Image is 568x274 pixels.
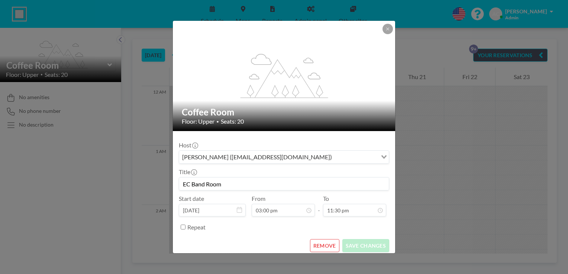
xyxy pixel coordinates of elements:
[216,119,219,124] span: •
[342,239,389,252] button: SAVE CHANGES
[179,177,389,190] input: (No title)
[323,195,329,202] label: To
[241,53,328,98] g: flex-grow: 1.2;
[181,152,333,162] span: [PERSON_NAME] ([EMAIL_ADDRESS][DOMAIN_NAME])
[252,195,265,202] label: From
[310,239,339,252] button: REMOVE
[179,151,389,163] div: Search for option
[179,195,204,202] label: Start date
[187,224,206,231] label: Repeat
[221,118,244,125] span: Seats: 20
[179,168,196,176] label: Title
[182,118,214,125] span: Floor: Upper
[179,141,197,149] label: Host
[318,198,320,214] span: -
[182,107,387,118] h2: Coffee Room
[334,152,377,162] input: Search for option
